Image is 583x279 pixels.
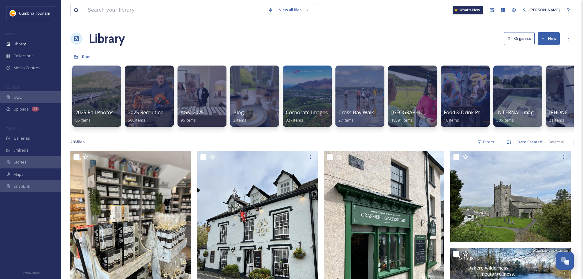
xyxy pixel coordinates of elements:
[70,139,85,145] span: 285 file s
[75,117,91,123] span: 86 items
[338,110,386,123] a: Cross Bay Walk 202427 items
[286,109,328,116] span: Corporate Images
[286,110,328,123] a: Corporate Images327 items
[549,109,568,116] span: IPHONE
[128,110,212,123] a: 2025 Recruitment - [PERSON_NAME]560 items
[75,109,114,116] span: 2025 Rail Photos
[496,110,541,123] a: INTERNAL Imagery506 items
[233,109,244,116] span: Blog
[391,117,413,123] span: 18591 items
[514,136,545,148] div: Date Created
[504,32,535,45] button: Organise
[6,32,17,36] span: MEDIA
[276,4,312,16] a: View all files
[6,126,20,130] span: WIDGETS
[22,269,39,276] a: Privacy Policy
[474,136,497,148] div: Filters
[450,151,571,242] img: Hawkshead - church.JPG
[444,110,491,123] a: Food & Drink Project16 items
[338,117,354,123] span: 27 items
[13,106,29,112] span: Uploads
[13,65,40,71] span: Media Centres
[496,117,514,123] span: 506 items
[13,159,27,165] span: Stories
[286,117,303,123] span: 327 items
[453,6,483,14] a: What's New
[128,117,145,123] span: 560 items
[549,117,564,123] span: 21 items
[13,135,30,141] span: Galleries
[22,271,39,275] span: Privacy Policy
[82,53,91,60] a: Root
[6,85,19,89] span: COLLECT
[10,10,16,16] img: images.jpg
[13,147,28,153] span: Embeds
[549,110,568,123] a: IPHONE21 items
[233,117,246,123] span: 2 items
[444,117,459,123] span: 16 items
[556,252,574,270] button: Open Chat
[181,110,204,123] a: AGM 202596 items
[19,10,50,16] span: Cumbria Tourism
[85,3,265,17] input: Search your library
[181,109,204,116] span: AGM 2025
[13,94,22,100] span: UGC
[32,107,39,111] div: 43
[496,109,541,116] span: INTERNAL Imagery
[538,32,560,45] button: New
[391,109,440,116] span: [GEOGRAPHIC_DATA]
[13,53,34,59] span: Collections
[75,110,114,123] a: 2025 Rail Photos86 items
[548,139,565,145] span: Select all
[82,54,91,59] span: Root
[13,183,30,189] span: SnapLink
[128,109,212,116] span: 2025 Recruitment - [PERSON_NAME]
[444,109,491,116] span: Food & Drink Project
[529,7,560,13] span: [PERSON_NAME]
[504,32,538,45] a: Organise
[519,4,563,16] a: [PERSON_NAME]
[13,172,24,177] span: Maps
[233,110,246,123] a: Blog2 items
[13,41,26,47] span: Library
[391,110,440,123] a: [GEOGRAPHIC_DATA]18591 items
[89,29,125,48] a: Library
[181,117,196,123] span: 96 items
[338,109,386,116] span: Cross Bay Walk 2024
